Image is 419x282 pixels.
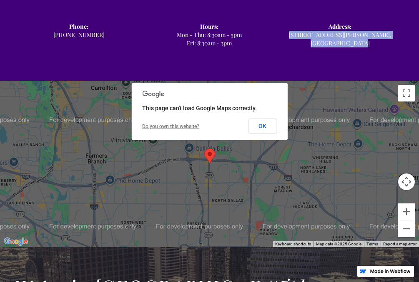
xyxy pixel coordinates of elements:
div: Map pin [204,148,215,164]
strong: Phone: ‍ [69,22,88,30]
button: Zoom in [398,203,415,220]
strong: Address: ‍ [329,22,351,30]
strong: Hours: ‍ [200,22,218,30]
div: [PHONE_NUMBER] [14,22,144,39]
span: This page can't load Google Maps correctly. [142,105,257,111]
a: Report a map error [383,242,416,246]
button: Zoom out [398,220,415,237]
div: [STREET_ADDRESS][PERSON_NAME], [GEOGRAPHIC_DATA] [275,22,405,47]
img: Google [2,236,30,247]
a: Open this area in Google Maps (opens a new window) [2,236,30,247]
div: Mon - Thu: 8:30am - 5pm Fri: 8:30am - 3pm [144,22,275,47]
button: Toggle fullscreen view [398,85,415,101]
img: Made in Webflow [370,269,411,273]
a: Terms (opens in new tab) [366,242,378,246]
a: Do you own this website? [142,124,199,129]
button: Keyboard shortcuts [275,241,311,247]
button: Map camera controls [398,173,415,190]
button: OK [248,119,277,134]
span: Map data ©2025 Google [316,242,361,246]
